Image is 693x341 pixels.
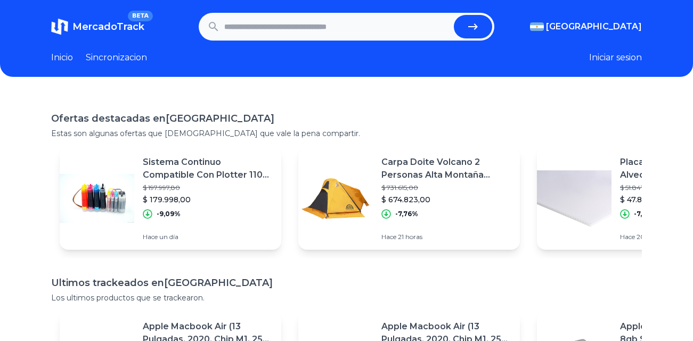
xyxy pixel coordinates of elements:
a: Inicio [51,51,73,64]
span: [GEOGRAPHIC_DATA] [546,20,642,33]
p: $ 674.823,00 [381,194,511,205]
p: Sistema Continuo Compatible Con Plotter 110 100 +tinta Usa [143,156,273,181]
span: BETA [128,11,153,21]
p: -9,09% [157,210,181,218]
p: Carpa Doite Volcano 2 Personas Alta Montaña 5000mm 2.6kg [381,156,511,181]
p: -7,71% [634,210,655,218]
a: MercadoTrackBETA [51,18,144,35]
img: MercadoTrack [51,18,68,35]
a: Sincronizacion [86,51,147,64]
span: MercadoTrack [72,21,144,33]
a: Featured imageSistema Continuo Compatible Con Plotter 110 100 +tinta Usa$ 197.997,80$ 179.998,00-... [60,147,281,250]
p: Hace 21 horas [381,233,511,241]
p: Estas son algunas ofertas que [DEMOGRAPHIC_DATA] que vale la pena compartir. [51,128,642,139]
button: [GEOGRAPHIC_DATA] [530,20,642,33]
p: $ 731.615,00 [381,184,511,192]
img: Featured image [298,161,373,236]
img: Featured image [60,161,134,236]
p: Hace un día [143,233,273,241]
img: Featured image [537,161,612,236]
button: Iniciar sesion [589,51,642,64]
a: Featured imageCarpa Doite Volcano 2 Personas Alta Montaña 5000mm 2.6kg$ 731.615,00$ 674.823,00-7,... [298,147,520,250]
p: $ 197.997,80 [143,184,273,192]
h1: Ofertas destacadas en [GEOGRAPHIC_DATA] [51,111,642,126]
img: Argentina [530,22,544,31]
p: Los ultimos productos que se trackearon. [51,292,642,303]
p: -7,76% [395,210,418,218]
p: $ 179.998,00 [143,194,273,205]
h1: Ultimos trackeados en [GEOGRAPHIC_DATA] [51,275,642,290]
